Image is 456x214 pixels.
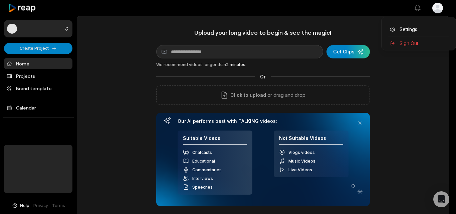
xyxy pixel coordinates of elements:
[226,62,245,67] span: 2 minutes
[52,203,65,209] a: Terms
[230,91,266,99] span: Click to upload
[192,159,215,164] span: Educational
[255,73,271,80] span: Or
[266,91,305,99] p: or drag and drop
[400,26,417,33] span: Settings
[192,150,212,155] span: Chatcasts
[4,70,72,81] a: Projects
[4,58,72,69] a: Home
[288,150,315,155] span: Vlogs videos
[4,83,72,94] a: Brand template
[192,176,213,181] span: Interviews
[192,185,213,190] span: Speeches
[156,62,370,68] div: We recommend videos longer than .
[4,43,72,54] button: Create Project
[178,118,349,124] h3: Our AI performs best with TALKING videos:
[183,135,247,145] h4: Suitable Videos
[400,40,418,47] span: Sign Out
[33,203,48,209] a: Privacy
[4,102,72,113] a: Calendar
[288,159,315,164] span: Music Videos
[433,191,449,207] div: Open Intercom Messenger
[192,167,222,172] span: Commentaries
[288,167,312,172] span: Live Videos
[20,203,29,209] span: Help
[279,135,343,145] h4: Not Suitable Videos
[156,29,370,36] h1: Upload your long video to begin & see the magic!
